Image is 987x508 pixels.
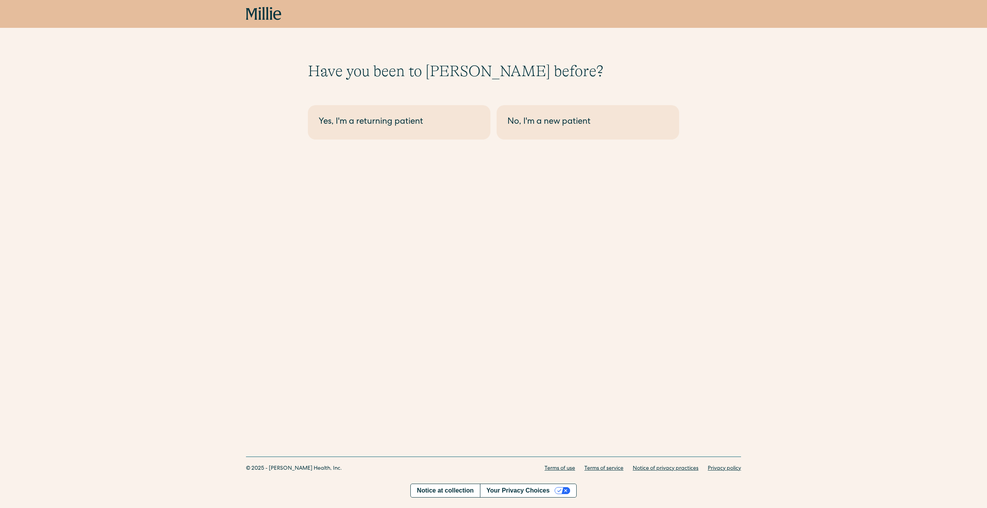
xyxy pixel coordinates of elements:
a: Notice at collection [411,484,480,497]
a: Terms of use [545,465,575,473]
h1: Have you been to [PERSON_NAME] before? [308,62,679,80]
a: Privacy policy [708,465,741,473]
div: No, I'm a new patient [507,116,668,129]
a: No, I'm a new patient [497,105,679,140]
a: Terms of service [584,465,623,473]
button: Your Privacy Choices [480,484,576,497]
a: Notice of privacy practices [633,465,698,473]
div: Yes, I'm a returning patient [319,116,480,129]
div: © 2025 - [PERSON_NAME] Health, Inc. [246,465,342,473]
a: Yes, I'm a returning patient [308,105,490,140]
